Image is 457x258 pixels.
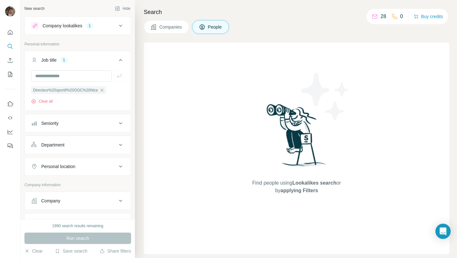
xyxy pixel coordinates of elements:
[25,215,131,230] button: Industry
[414,12,443,21] button: Buy credits
[5,6,15,17] img: Avatar
[292,180,336,186] span: Lookalikes search
[25,52,131,70] button: Job title1
[41,142,64,148] div: Department
[41,120,58,126] div: Seniority
[5,112,15,124] button: Use Surfe API
[25,116,131,131] button: Seniority
[25,159,131,174] button: Personal location
[381,13,386,20] p: 28
[159,24,182,30] span: Companies
[24,248,43,254] button: Clear
[55,248,87,254] button: Save search
[5,126,15,138] button: Dashboard
[208,24,222,30] span: People
[435,224,451,239] div: Open Intercom Messenger
[52,223,103,229] div: 1990 search results remaining
[144,8,449,17] h4: Search
[33,87,98,93] span: Directeur%20sportif%20OGC%20Nice
[100,248,131,254] button: Share filters
[297,68,354,125] img: Surfe Illustration - Stars
[43,23,82,29] div: Company lookalikes
[25,137,131,153] button: Department
[264,102,330,173] img: Surfe Illustration - Woman searching with binoculars
[25,193,131,208] button: Company
[86,23,93,29] div: 1
[25,18,131,33] button: Company lookalikes1
[41,163,75,170] div: Personal location
[41,198,60,204] div: Company
[5,55,15,66] button: Enrich CSV
[5,69,15,80] button: My lists
[41,57,56,63] div: Job title
[5,140,15,152] button: Feedback
[5,27,15,38] button: Quick start
[246,179,347,194] span: Find people using or by
[281,188,318,193] span: applying Filters
[5,41,15,52] button: Search
[110,4,135,13] button: Hide
[31,98,53,104] button: Clear all
[400,13,403,20] p: 0
[24,182,131,188] p: Company information
[24,6,44,11] div: New search
[24,41,131,47] p: Personal information
[60,57,68,63] div: 1
[5,98,15,110] button: Use Surfe on LinkedIn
